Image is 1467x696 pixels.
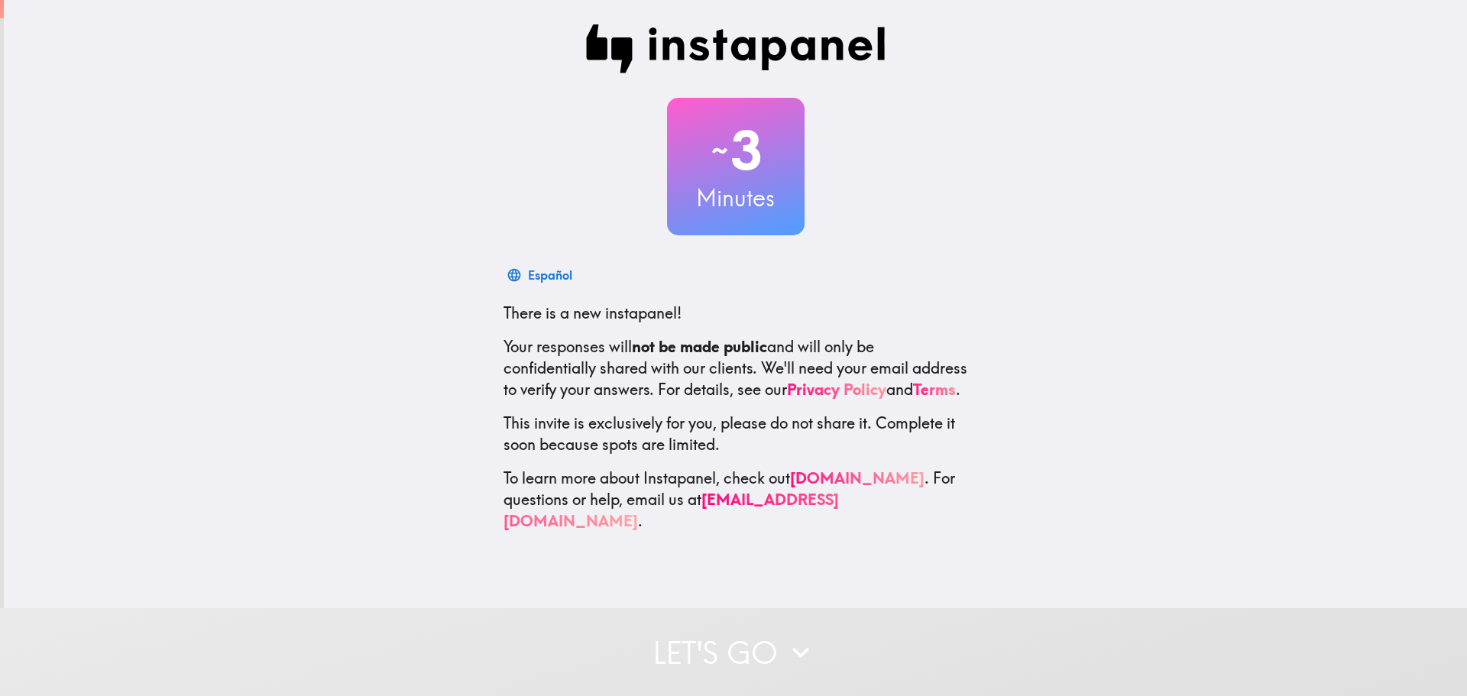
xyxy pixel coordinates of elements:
button: Español [504,260,578,290]
img: Instapanel [586,24,886,73]
span: There is a new instapanel! [504,303,682,322]
h2: 3 [667,119,805,182]
b: not be made public [632,337,767,356]
div: Español [528,264,572,286]
a: [EMAIL_ADDRESS][DOMAIN_NAME] [504,490,839,530]
p: This invite is exclusively for you, please do not share it. Complete it soon because spots are li... [504,413,968,455]
p: To learn more about Instapanel, check out . For questions or help, email us at . [504,468,968,532]
a: Terms [913,380,956,399]
h3: Minutes [667,182,805,214]
a: [DOMAIN_NAME] [790,468,925,487]
span: ~ [709,128,730,173]
a: Privacy Policy [787,380,886,399]
p: Your responses will and will only be confidentially shared with our clients. We'll need your emai... [504,336,968,400]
